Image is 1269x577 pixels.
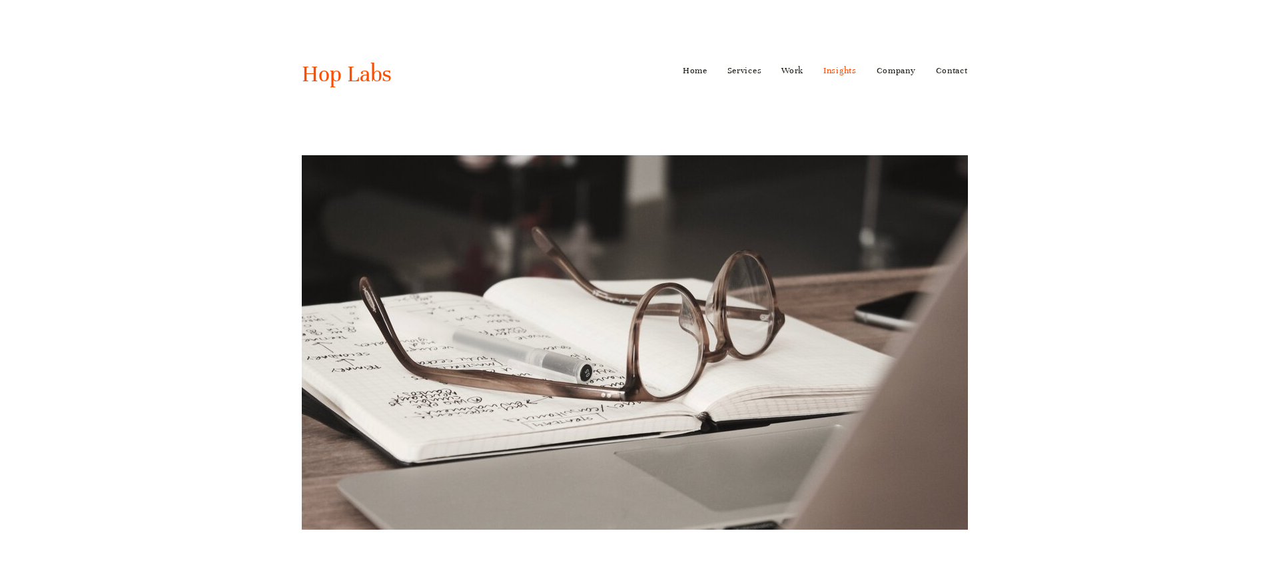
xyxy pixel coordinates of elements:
a: Home [683,60,707,81]
a: Hop Labs [302,60,392,88]
a: Company [877,60,916,81]
img: unsplash-image-3mt71MKGjQ0.jpg [302,155,968,530]
a: Work [781,60,803,81]
a: Services [727,60,762,81]
a: Insights [823,60,857,81]
a: Contact [936,60,968,81]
